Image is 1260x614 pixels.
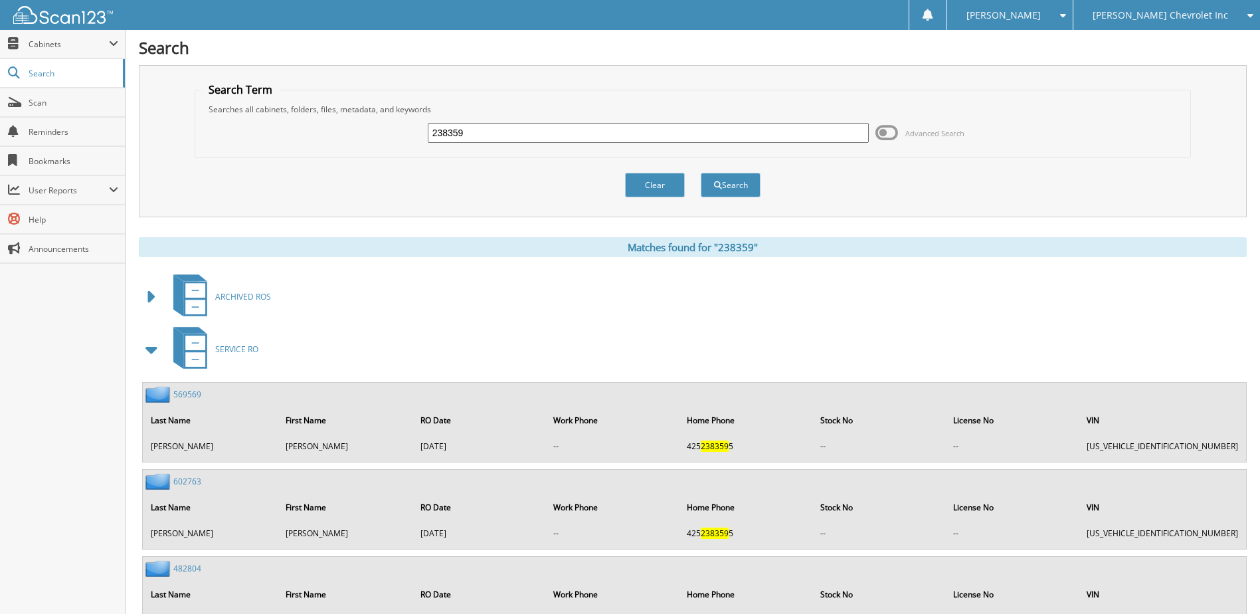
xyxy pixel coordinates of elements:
th: Last Name [144,581,278,608]
td: -- [547,522,678,544]
td: [PERSON_NAME] [279,435,412,457]
a: 602763 [173,476,201,487]
th: License No [946,407,1079,434]
span: Bookmarks [29,155,118,167]
td: [US_VEHICLE_IDENTIFICATION_NUMBER] [1080,522,1245,544]
span: Advanced Search [905,128,964,138]
th: Work Phone [547,407,678,434]
span: Help [29,214,118,225]
th: RO Date [414,407,545,434]
td: -- [547,435,678,457]
th: Stock No [814,494,945,521]
button: Clear [625,173,685,197]
span: 238359 [701,528,729,539]
span: [PERSON_NAME] [966,11,1041,19]
td: [US_VEHICLE_IDENTIFICATION_NUMBER] [1080,435,1245,457]
th: Home Phone [680,494,813,521]
th: VIN [1080,407,1245,434]
span: ARCHIVED ROS [215,291,271,302]
th: RO Date [414,581,545,608]
div: Matches found for "238359" [139,237,1247,257]
th: Home Phone [680,407,813,434]
span: Cabinets [29,39,109,50]
th: First Name [279,407,412,434]
td: [PERSON_NAME] [279,522,412,544]
td: [DATE] [414,522,545,544]
th: Last Name [144,407,278,434]
a: ARCHIVED ROS [165,270,271,323]
a: 482804 [173,563,201,574]
th: First Name [279,494,412,521]
span: [PERSON_NAME] Chevrolet Inc [1093,11,1228,19]
button: Search [701,173,761,197]
th: Stock No [814,581,945,608]
legend: Search Term [202,82,279,97]
td: -- [946,435,1079,457]
span: Reminders [29,126,118,138]
a: SERVICE RO [165,323,258,375]
th: VIN [1080,581,1245,608]
th: Work Phone [547,494,678,521]
th: Last Name [144,494,278,521]
td: [DATE] [414,435,545,457]
img: scan123-logo-white.svg [13,6,113,24]
td: [PERSON_NAME] [144,522,278,544]
th: RO Date [414,494,545,521]
th: Work Phone [547,581,678,608]
span: Search [29,68,116,79]
th: Stock No [814,407,945,434]
iframe: Chat Widget [1194,550,1260,614]
td: -- [814,435,945,457]
a: 569569 [173,389,201,400]
th: License No [946,494,1079,521]
img: folder2.png [145,386,173,403]
th: VIN [1080,494,1245,521]
img: folder2.png [145,473,173,490]
span: SERVICE RO [215,344,258,355]
span: 238359 [701,441,729,452]
td: -- [814,522,945,544]
th: First Name [279,581,412,608]
span: User Reports [29,185,109,196]
td: 425 5 [680,522,813,544]
th: License No [946,581,1079,608]
td: [PERSON_NAME] [144,435,278,457]
td: -- [946,522,1079,544]
th: Home Phone [680,581,813,608]
span: Scan [29,97,118,108]
td: 425 5 [680,435,813,457]
div: Searches all cabinets, folders, files, metadata, and keywords [202,104,1183,115]
span: Announcements [29,243,118,255]
img: folder2.png [145,560,173,577]
h1: Search [139,37,1247,58]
